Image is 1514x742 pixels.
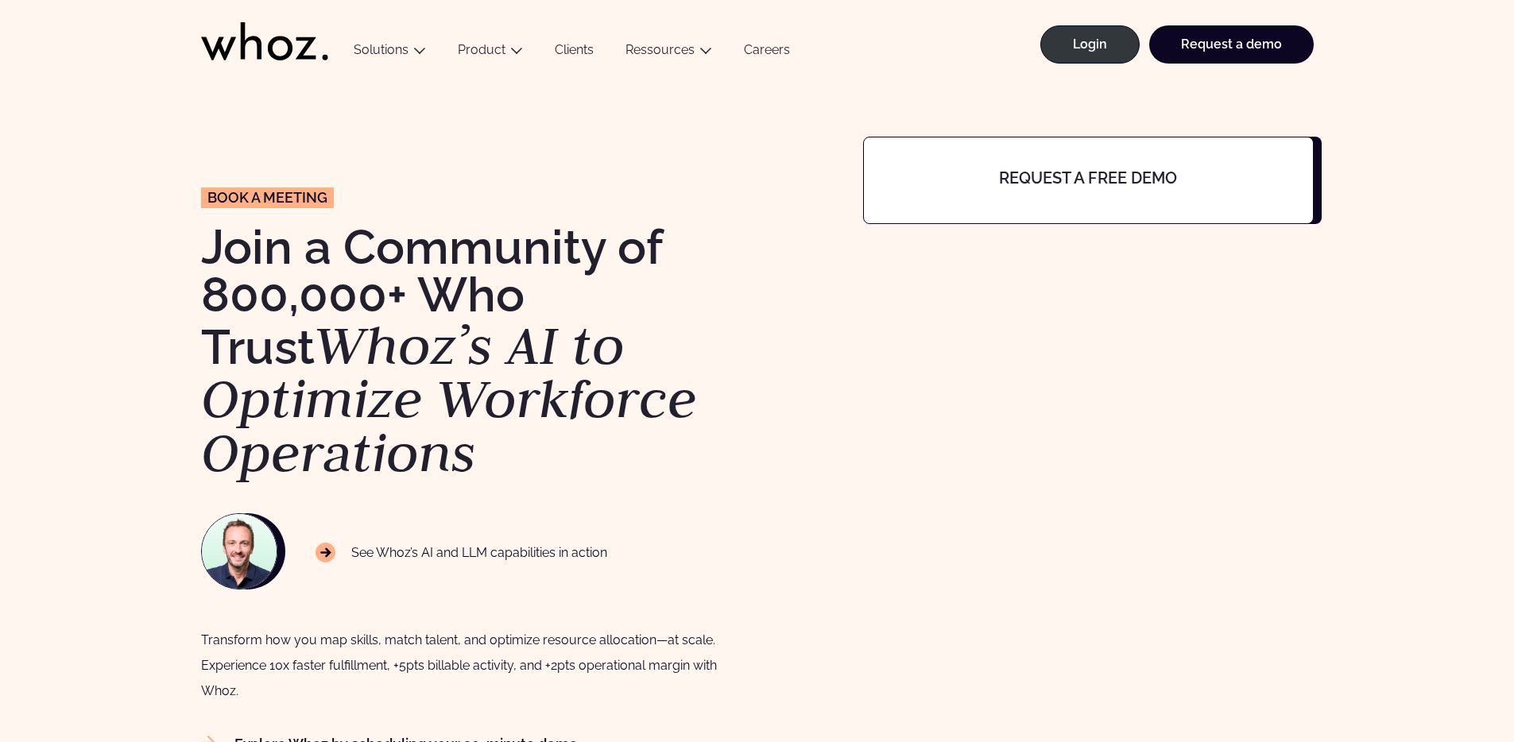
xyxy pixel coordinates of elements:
div: Transform how you map skills, match talent, and optimize resource allocation—at scale. Experience... [201,628,742,704]
button: Solutions [338,42,442,64]
span: Book a meeting [207,191,327,205]
p: See Whoz’s AI and LLM capabilities in action [316,543,608,563]
a: Product [458,42,505,57]
img: NAWROCKI-Thomas.jpg [202,514,277,589]
a: Login [1040,25,1140,64]
h1: Join a Community of 800,000+ Who Trust [201,223,742,480]
a: Request a demo [1149,25,1314,64]
a: Ressources [625,42,695,57]
em: Whoz’s AI to Optimize Workforce Operations [201,310,697,487]
h4: Request a free demo [913,169,1263,187]
button: Product [442,42,539,64]
a: Clients [539,42,610,64]
a: Careers [728,42,806,64]
button: Ressources [610,42,728,64]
